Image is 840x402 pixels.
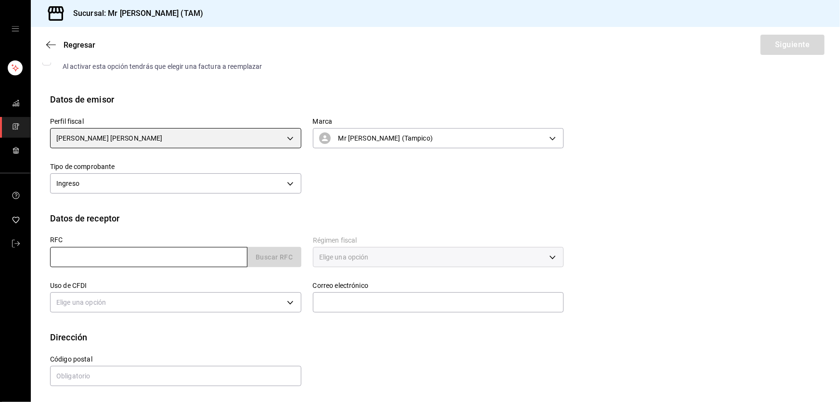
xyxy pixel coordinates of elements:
[313,247,564,267] div: Elige una opción
[63,63,262,70] div: Al activar esta opción tendrás que elegir una factura a reemplazar
[338,133,433,143] span: Mr [PERSON_NAME] (Tampico)
[50,93,114,106] div: Datos de emisor
[50,212,119,225] div: Datos de receptor
[46,40,95,50] button: Regresar
[50,236,301,243] label: RFC
[64,40,95,50] span: Regresar
[50,128,301,148] div: [PERSON_NAME] [PERSON_NAME]
[50,366,301,386] input: Obligatorio
[50,356,301,363] label: Código postal
[65,8,203,19] h3: Sucursal: Mr [PERSON_NAME] (TAM)
[56,179,79,188] span: Ingreso
[50,331,87,344] div: Dirección
[313,118,564,125] label: Marca
[50,118,301,125] label: Perfil fiscal
[50,292,301,312] div: Elige una opción
[12,25,19,33] button: open drawer
[50,164,301,170] label: Tipo de comprobante
[50,283,301,289] label: Uso de CFDI
[313,283,564,289] label: Correo electrónico
[313,237,564,244] label: Régimen fiscal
